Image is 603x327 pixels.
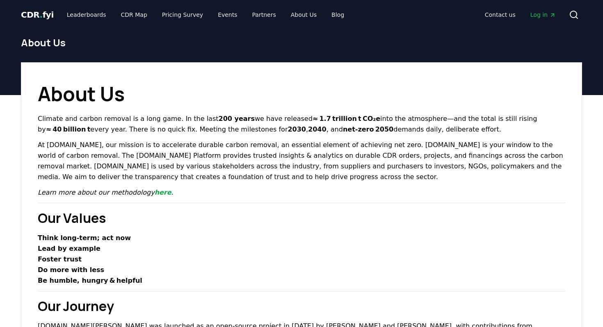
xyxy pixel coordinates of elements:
strong: Be humble, hungry & helpful [38,277,142,284]
strong: Lead by example [38,245,100,252]
p: Climate and carbon removal is a long game. In the last we have released into the atmosphere—and t... [38,114,565,135]
a: here [155,188,171,196]
h1: About Us [38,79,565,109]
strong: ≈ 1.7 trillion t CO₂e [313,115,380,123]
strong: Think long‑term; act now [38,234,131,242]
p: At [DOMAIN_NAME], our mission is to accelerate durable carbon removal, an essential element of ac... [38,140,565,182]
a: CDR.fyi [21,9,54,20]
h1: About Us [21,36,582,49]
strong: Do more with less [38,266,104,274]
strong: 2030 [288,125,306,133]
a: Contact us [478,7,522,22]
a: Leaderboards [60,7,113,22]
a: Pricing Survey [155,7,210,22]
nav: Main [478,7,562,22]
a: CDR Map [114,7,154,22]
span: Log in [530,11,556,19]
h2: Our Values [38,208,565,228]
strong: net‑zero 2050 [343,125,393,133]
h2: Our Journey [38,296,565,316]
span: . [40,10,43,20]
a: Events [211,7,244,22]
a: Blog [325,7,351,22]
strong: ≈ 40 billion t [46,125,91,133]
nav: Main [60,7,351,22]
em: Learn more about our methodology . [38,188,174,196]
a: About Us [284,7,323,22]
strong: 200 years [219,115,255,123]
strong: 2040 [308,125,327,133]
strong: Foster trust [38,255,82,263]
a: Log in [524,7,562,22]
a: Partners [246,7,283,22]
span: CDR fyi [21,10,54,20]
